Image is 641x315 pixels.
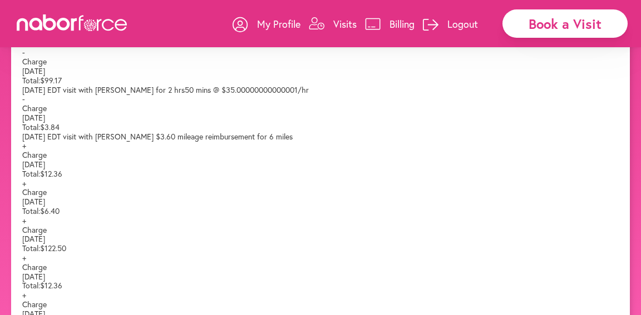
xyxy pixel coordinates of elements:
[22,84,309,95] span: [DATE] EDT visit with [PERSON_NAME] for 2 hrs50 mins @ $35.00000000000001/hr
[365,7,415,41] a: Billing
[22,226,47,235] span: Charge
[22,300,47,309] span: Charge
[22,140,26,151] span: +
[447,17,478,31] p: Logout
[40,243,66,253] span: $122.50
[22,280,40,291] span: Total:
[22,66,45,76] span: [DATE]
[22,104,47,113] span: Charge
[22,57,47,67] span: Charge
[22,131,293,142] span: [DATE] EDT visit with [PERSON_NAME] $3.60 mileage reimbursement for 6 miles
[40,168,62,179] span: $12.36
[22,112,45,123] span: [DATE]
[389,17,415,31] p: Billing
[22,196,45,207] span: [DATE]
[22,233,45,244] span: [DATE]
[22,271,45,282] span: [DATE]
[22,159,45,169] span: [DATE]
[257,17,300,31] p: My Profile
[40,122,60,132] span: $3.84
[423,7,478,41] a: Logout
[22,47,25,57] span: -
[22,168,40,179] span: Total:
[233,7,300,41] a: My Profile
[22,122,40,132] span: Total:
[22,263,47,272] span: Charge
[22,75,40,86] span: Total:
[502,9,628,38] div: Book a Visit
[22,243,40,253] span: Total:
[22,206,40,216] span: Total:
[22,93,25,104] span: -
[22,289,26,300] span: +
[22,252,26,263] span: +
[22,151,47,160] span: Charge
[22,188,47,197] span: Charge
[22,178,26,188] span: +
[40,206,60,216] span: $6.40
[40,75,62,86] span: $99.17
[333,17,357,31] p: Visits
[22,215,26,226] span: +
[309,7,357,41] a: Visits
[40,280,62,291] span: $12.36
